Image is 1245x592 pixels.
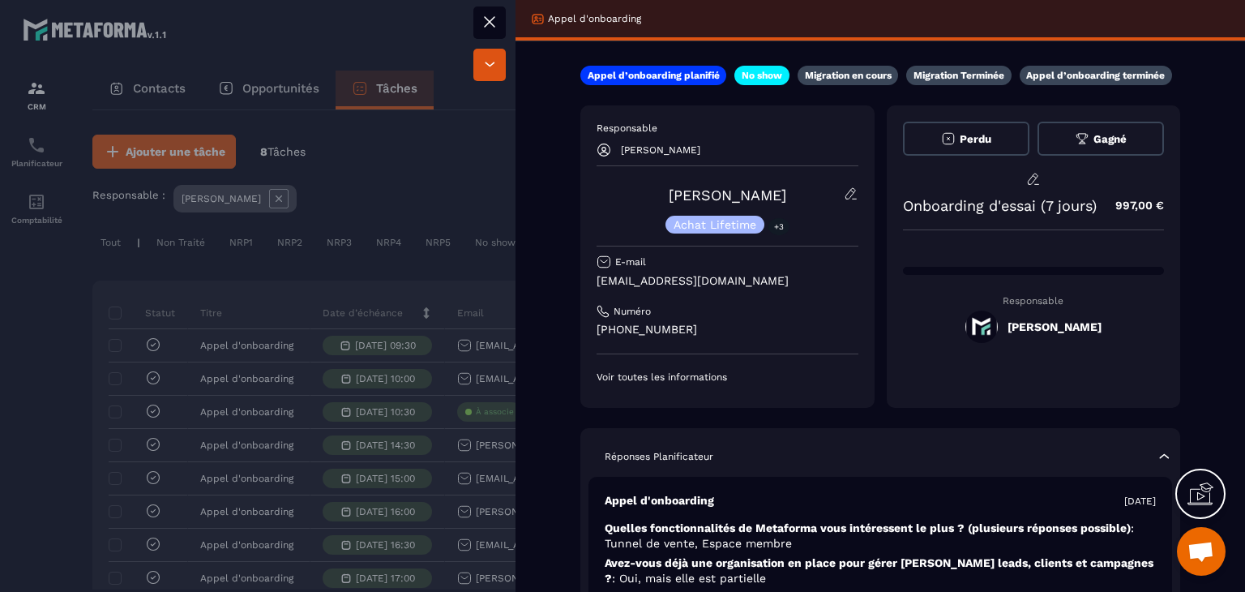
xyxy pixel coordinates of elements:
h5: [PERSON_NAME] [1008,320,1102,333]
p: Appel d’onboarding planifié [588,69,720,82]
p: Numéro [614,305,651,318]
p: Quelles fonctionnalités de Metaforma vous intéressent le plus ? (plusieurs réponses possible) [605,521,1156,551]
p: [DATE] [1124,495,1156,508]
p: Voir toutes les informations [597,371,858,384]
p: Réponses Planificateur [605,450,713,463]
p: 997,00 € [1099,190,1164,221]
p: Appel d'onboarding [548,12,641,25]
span: Gagné [1093,133,1127,145]
a: [PERSON_NAME] [669,187,786,204]
p: [PERSON_NAME] [621,144,700,156]
p: Avez-vous déjà une organisation en place pour gérer [PERSON_NAME] leads, clients et campagnes ? [605,556,1156,586]
button: Gagné [1037,122,1164,156]
p: E-mail [615,255,646,268]
p: Appel d’onboarding terminée [1026,69,1165,82]
p: [PHONE_NUMBER] [597,322,858,337]
div: Ouvrir le chat [1177,527,1226,576]
p: Onboarding d'essai (7 jours) [903,197,1097,214]
span: Perdu [960,133,991,145]
p: Appel d'onboarding [605,493,714,508]
p: Responsable [903,295,1165,307]
p: Responsable [597,122,858,135]
p: No show [742,69,782,82]
p: [EMAIL_ADDRESS][DOMAIN_NAME] [597,273,858,289]
p: Achat Lifetime [674,219,756,230]
p: Migration Terminée [913,69,1004,82]
span: : Oui, mais elle est partielle [612,572,766,585]
button: Perdu [903,122,1029,156]
p: Migration en cours [805,69,892,82]
p: +3 [768,218,789,235]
